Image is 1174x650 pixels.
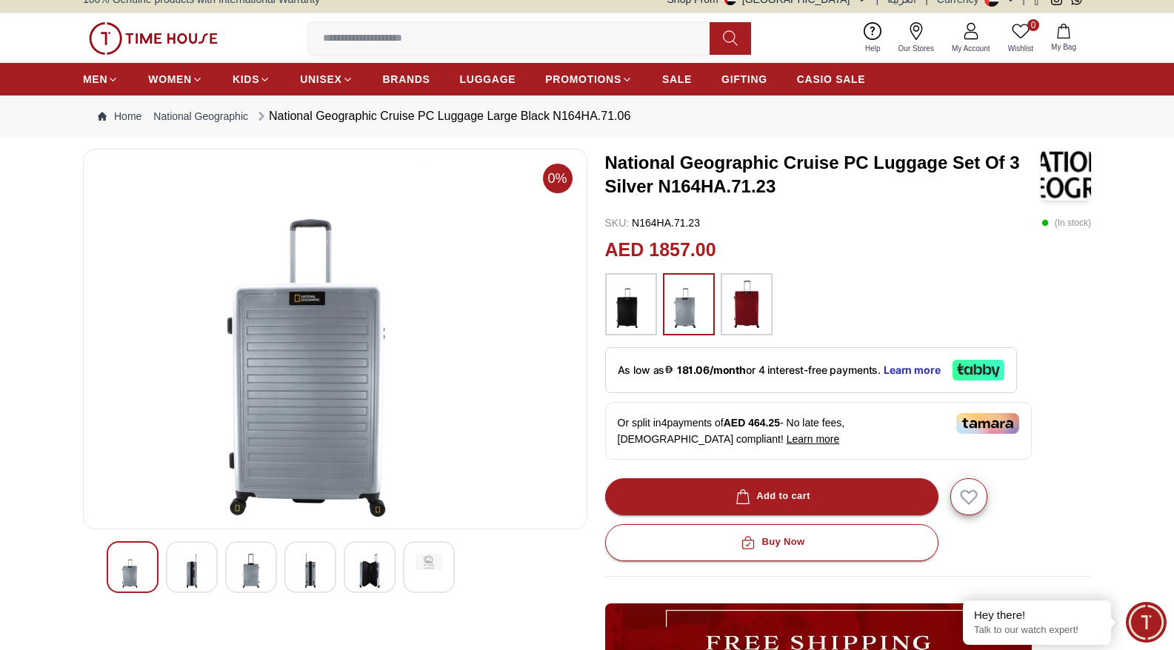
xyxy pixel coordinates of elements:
[670,281,707,328] img: ...
[946,43,996,54] span: My Account
[738,534,804,551] div: Buy Now
[1045,41,1082,53] span: My Bag
[721,66,767,93] a: GIFTING
[96,161,575,517] img: National Geographic Cruise PC Luggage Large Black N164HA.71.06
[956,413,1019,434] img: Tamara
[383,66,430,93] a: BRANDS
[1041,149,1091,201] img: National Geographic Cruise PC Luggage Set Of 3 Silver N164HA.71.23
[297,554,324,588] img: National Geographic Cruise PC Luggage Large Black N164HA.71.06
[605,217,630,229] span: SKU :
[999,19,1042,57] a: 0Wishlist
[787,433,840,445] span: Learn more
[1042,21,1085,56] button: My Bag
[545,66,633,93] a: PROMOTIONS
[605,215,700,230] p: N164HA.71.23
[721,72,767,87] span: GIFTING
[974,624,1100,637] p: Talk to our watch expert!
[605,402,1032,460] div: Or split in 4 payments of - No late fees, [DEMOGRAPHIC_DATA] compliant!
[153,109,248,124] a: National Geographic
[148,72,192,87] span: WOMEN
[613,281,650,328] img: ...
[300,66,353,93] a: UNISEX
[89,22,218,55] img: ...
[605,478,938,515] button: Add to cart
[83,66,119,93] a: MEN
[460,66,516,93] a: LUGGAGE
[238,554,264,588] img: National Geographic Cruise PC Luggage Large Black N164HA.71.06
[119,554,146,588] img: National Geographic Cruise PC Luggage Large Black N164HA.71.06
[662,66,692,93] a: SALE
[545,72,621,87] span: PROMOTIONS
[733,488,810,505] div: Add to cart
[98,109,141,124] a: Home
[254,107,630,125] div: National Geographic Cruise PC Luggage Large Black N164HA.71.06
[890,19,943,57] a: Our Stores
[83,96,1091,137] nav: Breadcrumb
[797,72,866,87] span: CASIO SALE
[859,43,887,54] span: Help
[1027,19,1039,31] span: 0
[83,72,107,87] span: MEN
[1041,215,1091,230] p: ( In stock )
[383,72,430,87] span: BRANDS
[605,236,716,264] h2: AED 1857.00
[974,608,1100,623] div: Hey there!
[724,417,780,429] span: AED 464.25
[728,281,765,328] img: ...
[856,19,890,57] a: Help
[233,66,270,93] a: KIDS
[148,66,203,93] a: WOMEN
[605,151,1041,198] h3: National Geographic Cruise PC Luggage Set Of 3 Silver N164HA.71.23
[416,554,442,570] img: National Geographic Cruise PC Luggage Large Black N164HA.71.06
[605,524,938,561] button: Buy Now
[543,164,573,193] span: 0%
[179,554,205,588] img: National Geographic Cruise PC Luggage Large Black N164HA.71.06
[893,43,940,54] span: Our Stores
[460,72,516,87] span: LUGGAGE
[300,72,341,87] span: UNISEX
[1002,43,1039,54] span: Wishlist
[662,72,692,87] span: SALE
[1126,602,1167,643] div: Chat Widget
[797,66,866,93] a: CASIO SALE
[233,72,259,87] span: KIDS
[356,554,383,588] img: National Geographic Cruise PC Luggage Large Black N164HA.71.06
